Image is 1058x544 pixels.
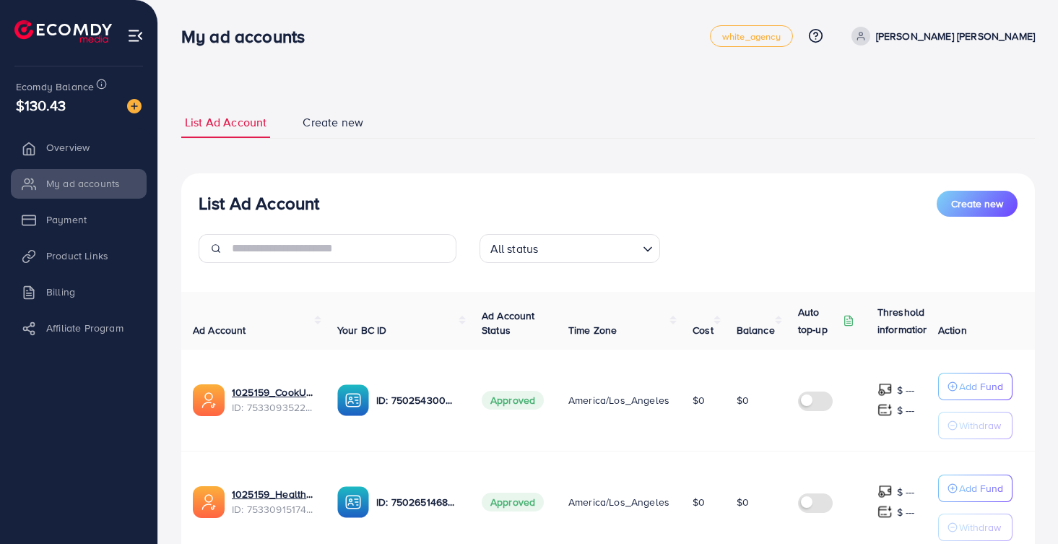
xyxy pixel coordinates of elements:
button: Withdraw [938,412,1013,439]
span: Ecomdy Balance [16,79,94,94]
p: $ --- [897,504,915,521]
span: List Ad Account [185,114,266,131]
button: Add Fund [938,475,1013,502]
p: Auto top-up [798,303,840,338]
img: menu [127,27,144,44]
p: ID: 7502543000648794128 [376,392,459,409]
img: ic-ba-acc.ded83a64.svg [337,486,369,518]
span: All status [487,238,542,259]
span: Create new [303,114,363,131]
button: Add Fund [938,373,1013,400]
span: ID: 7533091517477666817 [232,502,314,517]
input: Search for option [542,236,636,259]
span: ID: 7533093522495029249 [232,400,314,415]
span: Approved [482,493,544,511]
p: Withdraw [959,417,1001,434]
span: $0 [737,393,749,407]
span: Action [938,323,967,337]
a: [PERSON_NAME] [PERSON_NAME] [846,27,1035,46]
img: image [127,99,142,113]
span: $0 [693,495,705,509]
img: ic-ads-acc.e4c84228.svg [193,486,225,518]
p: [PERSON_NAME] [PERSON_NAME] [876,27,1035,45]
span: America/Los_Angeles [568,393,669,407]
a: white_agency [710,25,793,47]
span: white_agency [722,32,781,41]
p: $ --- [897,483,915,501]
span: Time Zone [568,323,617,337]
div: <span class='underline'>1025159_Healthy Vibrant Living_1753934588845</span></br>7533091517477666817 [232,487,314,517]
img: top-up amount [877,484,893,499]
p: Withdraw [959,519,1001,536]
span: $0 [737,495,749,509]
h3: List Ad Account [199,193,319,214]
span: Cost [693,323,714,337]
img: ic-ads-acc.e4c84228.svg [193,384,225,416]
img: ic-ba-acc.ded83a64.svg [337,384,369,416]
p: Threshold information [877,303,948,338]
span: America/Los_Angeles [568,495,669,509]
button: Withdraw [938,514,1013,541]
span: Balance [737,323,775,337]
p: Add Fund [959,378,1003,395]
div: Search for option [480,234,660,263]
p: $ --- [897,402,915,419]
img: top-up amount [877,402,893,418]
span: Create new [951,197,1003,211]
p: $ --- [897,381,915,399]
div: <span class='underline'>1025159_CookURC Essentials_1753935022025</span></br>7533093522495029249 [232,385,314,415]
a: 1025159_Healthy Vibrant Living_1753934588845 [232,487,314,501]
span: $0 [693,393,705,407]
span: Your BC ID [337,323,387,337]
span: Ad Account [193,323,246,337]
a: 1025159_CookURC Essentials_1753935022025 [232,385,314,400]
button: Create new [937,191,1018,217]
img: top-up amount [877,504,893,519]
img: top-up amount [877,382,893,397]
p: ID: 7502651468420317191 [376,493,459,511]
span: $130.43 [16,95,66,116]
img: logo [14,20,112,43]
span: Approved [482,391,544,410]
span: Ad Account Status [482,308,535,337]
h3: My ad accounts [181,26,316,47]
p: Add Fund [959,480,1003,497]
